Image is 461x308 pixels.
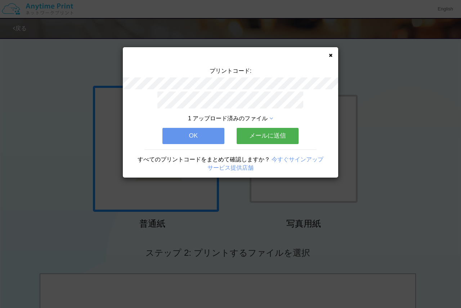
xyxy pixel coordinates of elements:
span: プリントコード: [210,68,251,74]
button: OK [162,128,224,144]
button: メールに送信 [237,128,299,144]
a: 今すぐサインアップ [272,156,323,162]
span: すべてのプリントコードをまとめて確認しますか？ [138,156,270,162]
span: 1 アップロード済みのファイル [188,115,268,121]
a: サービス提供店舗 [207,165,254,171]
